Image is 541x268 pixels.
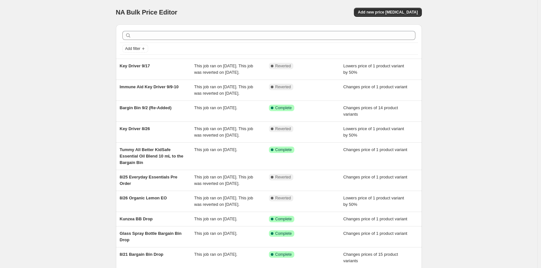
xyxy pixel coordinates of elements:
[275,84,291,90] span: Reverted
[194,84,253,96] span: This job ran on [DATE]. This job was reverted on [DATE].
[343,63,404,75] span: Lowers price of 1 product variant by 50%
[194,147,237,152] span: This job ran on [DATE].
[120,175,177,186] span: 8/25 Everyday Essentials Pre Order
[275,175,291,180] span: Reverted
[343,175,407,179] span: Changes price of 1 product variant
[194,63,253,75] span: This job ran on [DATE]. This job was reverted on [DATE].
[194,175,253,186] span: This job ran on [DATE]. This job was reverted on [DATE].
[358,10,418,15] span: Add new price [MEDICAL_DATA]
[343,147,407,152] span: Changes price of 1 product variant
[120,252,164,257] span: 8/21 Bargain Bin Drop
[116,9,177,16] span: NA Bulk Price Editor
[343,216,407,221] span: Changes price of 1 product variant
[120,216,153,221] span: Kunzea BB Drop
[120,105,172,110] span: Bargin Bin 9/2 (Re-Added)
[343,105,398,117] span: Changes prices of 14 product variants
[194,105,237,110] span: This job ran on [DATE].
[275,105,292,110] span: Complete
[194,231,237,236] span: This job ran on [DATE].
[120,63,150,68] span: Key Driver 9/17
[275,231,292,236] span: Complete
[343,231,407,236] span: Changes price of 1 product variant
[275,216,292,222] span: Complete
[354,8,422,17] button: Add new price [MEDICAL_DATA]
[275,147,292,152] span: Complete
[194,252,237,257] span: This job ran on [DATE].
[343,126,404,138] span: Lowers price of 1 product variant by 50%
[275,252,292,257] span: Complete
[120,147,184,165] span: Tummy All Better KidSafe Essential Oil Blend 10 mL to the Bargain Bin
[120,196,167,200] span: 8/26 Organic Lemon EO
[343,84,407,89] span: Changes price of 1 product variant
[120,126,150,131] span: Key Driver 8/26
[275,63,291,69] span: Reverted
[275,126,291,131] span: Reverted
[125,46,140,51] span: Add filter
[343,252,398,263] span: Changes prices of 15 product variants
[194,126,253,138] span: This job ran on [DATE]. This job was reverted on [DATE].
[120,84,179,89] span: Immune Aid Key Driver 9/9-10
[122,45,148,53] button: Add filter
[194,216,237,221] span: This job ran on [DATE].
[275,196,291,201] span: Reverted
[343,196,404,207] span: Lowers price of 1 product variant by 50%
[194,196,253,207] span: This job ran on [DATE]. This job was reverted on [DATE].
[120,231,182,242] span: Glass Spray Bottle Bargain Bin Drop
